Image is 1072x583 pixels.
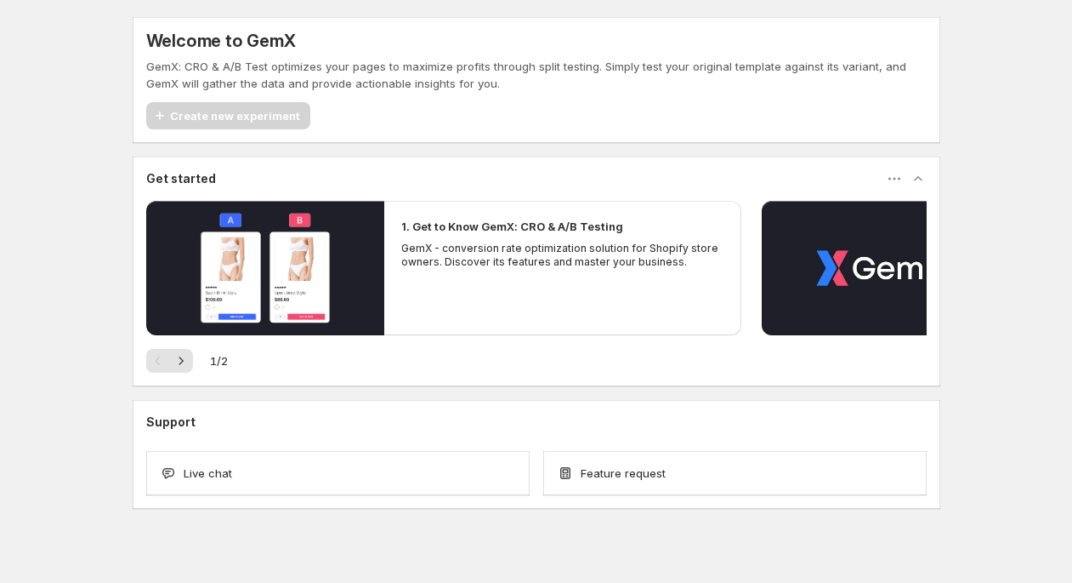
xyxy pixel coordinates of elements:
span: Live chat [184,465,232,482]
h3: Support [146,414,196,431]
h3: Get started [146,170,216,187]
span: 1 / 2 [210,352,228,369]
p: GemX - conversion rate optimization solution for Shopify store owners. Discover its features and ... [401,242,724,269]
p: GemX: CRO & A/B Test optimizes your pages to maximize profits through split testing. Simply test ... [146,58,927,92]
h2: 1. Get to Know GemX: CRO & A/B Testing [401,218,623,235]
span: Feature request [581,465,666,482]
h5: Welcome to GemX [146,31,296,51]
